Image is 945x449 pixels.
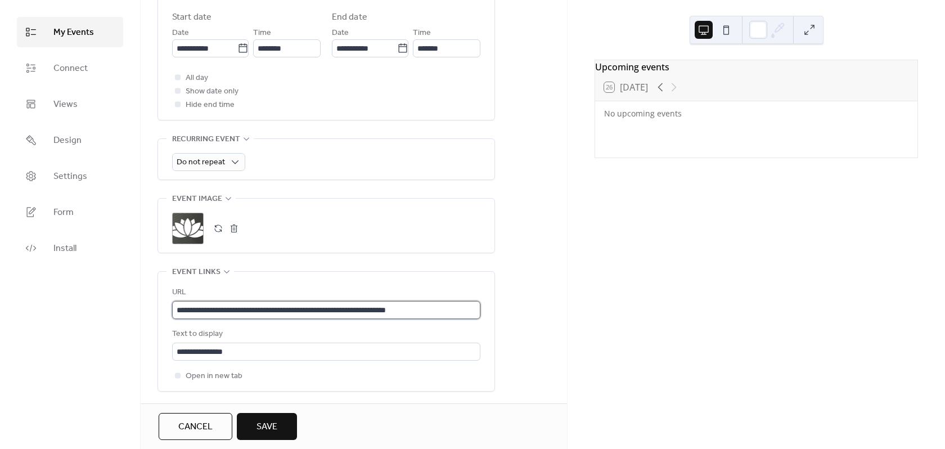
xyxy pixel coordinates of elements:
div: ; [172,213,204,244]
a: Design [17,125,123,155]
div: Upcoming events [595,60,917,74]
span: Event image [172,192,222,206]
span: My Events [53,26,94,39]
a: Views [17,89,123,119]
span: Cancel [178,420,213,434]
div: URL [172,286,478,299]
span: Design [53,134,82,147]
span: Install [53,242,76,255]
span: Time [413,26,431,40]
span: Show date only [186,85,238,98]
span: Connect [53,62,88,75]
span: Recurring event [172,133,240,146]
a: Settings [17,161,123,191]
div: No upcoming events [604,108,908,119]
a: Install [17,233,123,263]
span: Time [253,26,271,40]
span: Date [332,26,349,40]
span: Event links [172,266,220,279]
span: Date [172,26,189,40]
span: Open in new tab [186,370,242,383]
button: Save [237,413,297,440]
button: Cancel [159,413,232,440]
a: Connect [17,53,123,83]
div: End date [332,11,367,24]
div: Text to display [172,327,478,341]
div: Start date [172,11,211,24]
span: Form [53,206,74,219]
a: My Events [17,17,123,47]
span: Hide end time [186,98,235,112]
span: Settings [53,170,87,183]
span: All day [186,71,208,85]
span: Save [256,420,277,434]
span: Views [53,98,78,111]
span: Do not repeat [177,155,225,170]
a: Form [17,197,123,227]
